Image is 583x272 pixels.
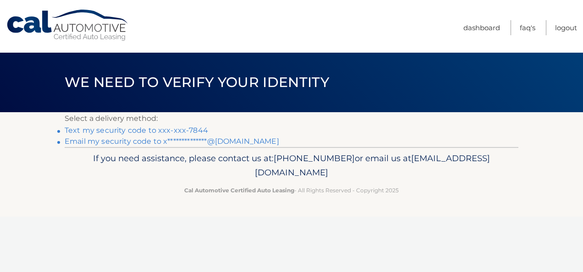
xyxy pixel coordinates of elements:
[65,74,329,91] span: We need to verify your identity
[65,126,208,135] a: Text my security code to xxx-xxx-7844
[520,20,535,35] a: FAQ's
[555,20,577,35] a: Logout
[65,112,518,125] p: Select a delivery method:
[463,20,500,35] a: Dashboard
[274,153,355,163] span: [PHONE_NUMBER]
[71,151,512,180] p: If you need assistance, please contact us at: or email us at
[71,185,512,195] p: - All Rights Reserved - Copyright 2025
[184,187,294,194] strong: Cal Automotive Certified Auto Leasing
[6,9,130,42] a: Cal Automotive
